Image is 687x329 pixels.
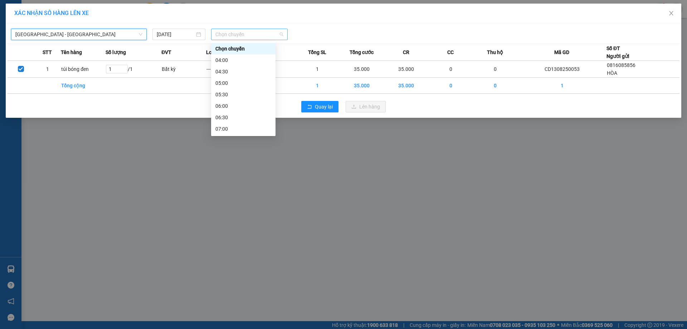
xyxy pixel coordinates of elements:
td: túi bóng đen [61,61,105,78]
div: Chọn chuyến [215,45,271,53]
span: Mã GD [554,48,569,56]
td: CD1308250053 [517,61,606,78]
td: 35.000 [340,78,384,94]
span: Chọn chuyến [215,29,283,40]
td: 0 [428,61,473,78]
span: 0816085856 [607,62,635,68]
td: --- [206,61,250,78]
span: XÁC NHẬN SỐ HÀNG LÊN XE [14,10,89,16]
div: 04:30 [215,68,271,76]
div: 04:00 [215,56,271,64]
button: uploadLên hàng [346,101,386,112]
td: 0 [473,78,517,94]
span: Số lượng [106,48,126,56]
div: 07:00 [215,125,271,133]
input: 13/08/2025 [157,30,195,38]
button: Close [661,4,681,24]
span: CR [403,48,409,56]
span: Quảng Ninh - Hà Nội [15,29,142,40]
span: HÒA [607,70,617,76]
span: rollback [307,104,312,110]
span: STT [43,48,52,56]
span: Tổng cước [350,48,374,56]
span: ĐVT [161,48,171,56]
td: 35.000 [384,78,428,94]
div: 05:00 [215,79,271,87]
div: Chọn chuyến [211,43,276,54]
span: close [668,10,674,16]
td: 1 [295,61,339,78]
span: Tổng SL [308,48,326,56]
td: 1 [517,78,606,94]
td: 0 [473,61,517,78]
span: CC [447,48,454,56]
span: Thu hộ [487,48,503,56]
td: Bất kỳ [161,61,206,78]
span: Tên hàng [61,48,82,56]
span: Quay lại [315,103,333,111]
div: 05:30 [215,91,271,98]
div: 06:30 [215,113,271,121]
div: 06:00 [215,102,271,110]
button: rollbackQuay lại [301,101,338,112]
div: Số ĐT Người gửi [606,44,629,60]
td: 1 [295,78,339,94]
td: Tổng cộng [61,78,105,94]
span: Loại hàng [206,48,229,56]
td: / 1 [106,61,162,78]
td: 0 [428,78,473,94]
td: 35.000 [384,61,428,78]
td: 35.000 [340,61,384,78]
td: 1 [34,61,61,78]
